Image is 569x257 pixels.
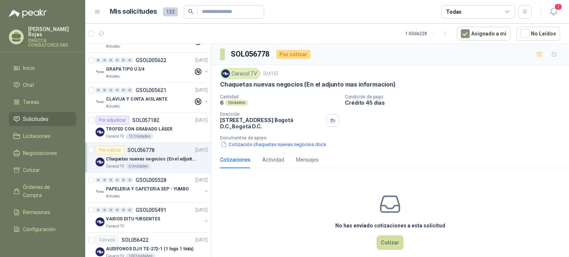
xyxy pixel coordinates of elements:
div: 0 [127,88,133,93]
div: 0 [108,88,114,93]
span: Cotizar [23,166,40,174]
p: GSOL005491 [136,207,166,213]
p: [DATE] [195,57,208,64]
span: Licitaciones [23,132,50,140]
a: Negociaciones [9,146,76,160]
a: Solicitudes [9,112,76,126]
p: Caracol TV [106,223,124,229]
div: Cerrado [96,236,119,244]
a: Inicio [9,61,76,75]
p: PAPELERIA Y CAFETERIA SEP - YUMBO [106,186,189,193]
div: 0 [114,207,120,213]
p: Caracol TV [106,163,124,169]
div: 0 [121,58,126,63]
p: Almatec [106,104,120,109]
a: Por cotizarSOL056778[DATE] Company LogoChaquetas nuevas negocios (En el adjunto mas informacion)C... [85,143,211,173]
span: 1 [554,3,562,10]
div: Mensajes [296,156,319,164]
div: 0 [96,207,101,213]
div: 0 [121,177,126,183]
div: 0 [96,58,101,63]
img: Logo peakr [9,9,47,18]
span: Remisiones [23,208,50,216]
p: Chaquetas nuevas negocios (En el adjunto mas informacion) [106,156,198,163]
p: DIRECTA CONSULTORES SAS [28,38,76,47]
div: 0 [102,88,107,93]
p: Almatec [106,193,120,199]
button: Cotizar [377,236,403,250]
p: VARIOS DITU *URGENTES [106,216,160,223]
img: Company Logo [96,187,104,196]
p: Cantidad [220,94,339,99]
div: Actividad [262,156,284,164]
p: [DATE] [195,207,208,214]
a: Chat [9,78,76,92]
p: [DATE] [195,87,208,94]
p: [PERSON_NAME] Rojas [28,27,76,37]
p: GSOL005621 [136,88,166,93]
div: 0 [96,88,101,93]
p: Condición de pago [345,94,566,99]
span: search [188,9,193,14]
p: [DATE] [195,117,208,124]
span: Inicio [23,64,35,72]
div: 1 - 50 de 228 [405,28,451,40]
a: 0 0 0 0 0 0 GSOL005621[DATE] Company LogoCLAVIJA Y CINTA AISLANTEAlmatec [96,86,209,109]
p: SOL057182 [132,118,159,123]
img: Company Logo [96,217,104,226]
a: Remisiones [9,205,76,219]
div: 0 [102,207,107,213]
p: Documentos de apoyo [220,135,566,141]
p: Chaquetas nuevas negocios (En el adjunto mas informacion) [220,81,396,88]
div: 0 [108,58,114,63]
div: 0 [102,177,107,183]
span: Solicitudes [23,115,49,123]
div: 0 [114,177,120,183]
div: Caracol TV [220,68,260,79]
p: Caracol TV [106,133,124,139]
img: Company Logo [96,98,104,106]
h1: Mis solicitudes [110,6,157,17]
button: Asignado a mi [457,27,510,41]
p: [DATE] [195,237,208,244]
h3: No has enviado cotizaciones a esta solicitud [335,222,445,230]
span: Configuración [23,225,56,233]
div: 0 [127,58,133,63]
div: 0 [114,58,120,63]
span: Negociaciones [23,149,57,157]
button: 1 [547,5,560,18]
p: Dirección [220,112,323,117]
a: Por adjudicarSOL057182[DATE] Company LogoTROFEO CON GRABADO LÁSERCaracol TV15 Unidades [85,113,211,143]
div: 0 [121,88,126,93]
img: Company Logo [222,70,230,78]
p: TROFEO CON GRABADO LÁSER [106,126,173,133]
h3: SOL056778 [231,48,270,60]
img: Company Logo [96,247,104,256]
div: 0 [127,207,133,213]
p: CLAVIJA Y CINTA AISLANTE [106,96,167,103]
div: 6 Unidades [126,163,151,169]
div: 0 [96,177,101,183]
button: Cotización chaquetas nuevas negocios.docx [220,141,327,148]
p: GSOL005622 [136,58,166,63]
p: AUDÍFONOS DJ II TE-272-1 (1 logo 1 tinta) [106,246,193,253]
a: Órdenes de Compra [9,180,76,202]
a: Configuración [9,222,76,236]
a: 0 0 0 0 0 0 GSOL005528[DATE] Company LogoPAPELERIA Y CAFETERIA SEP - YUMBOAlmatec [96,176,209,199]
p: [DATE] [195,147,208,154]
a: 0 0 0 0 0 0 GSOL005491[DATE] Company LogoVARIOS DITU *URGENTESCaracol TV [96,206,209,229]
p: GRAPA TIPO U 3/4 [106,66,144,73]
p: [STREET_ADDRESS] Bogotá D.C. , Bogotá D.C. [220,117,323,129]
button: No Leídos [516,27,560,41]
p: SOL056422 [122,237,149,243]
p: Almatec [106,44,120,50]
a: 0 0 0 0 0 0 GSOL005622[DATE] Company LogoGRAPA TIPO U 3/4Almatec [96,56,209,80]
div: 0 [114,88,120,93]
div: Por cotizar [96,146,124,155]
div: 0 [108,207,114,213]
div: 15 Unidades [126,133,153,139]
div: 0 [127,177,133,183]
p: SOL056778 [127,148,154,153]
a: Cotizar [9,163,76,177]
span: Chat [23,81,34,89]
